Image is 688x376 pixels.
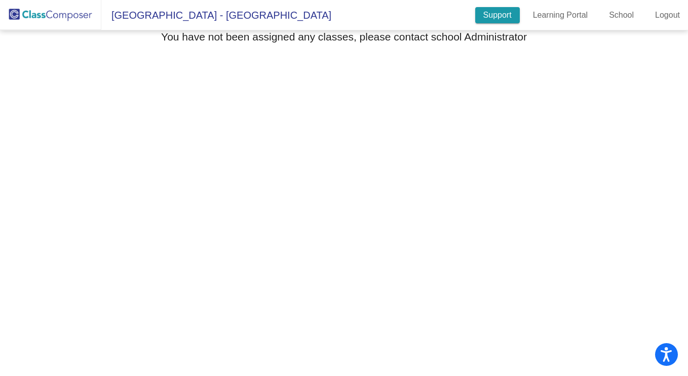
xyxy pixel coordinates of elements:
[525,7,596,23] a: Learning Portal
[161,30,527,43] h3: You have not been assigned any classes, please contact school Administrator
[601,7,642,23] a: School
[647,7,688,23] a: Logout
[475,7,520,23] a: Support
[101,7,331,23] span: [GEOGRAPHIC_DATA] - [GEOGRAPHIC_DATA]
